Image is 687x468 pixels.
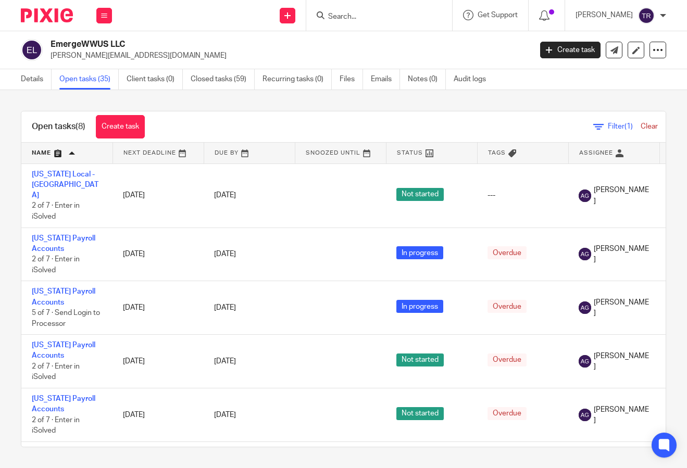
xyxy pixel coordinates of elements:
span: Filter [608,123,641,130]
span: In progress [396,246,443,259]
span: Overdue [488,300,527,313]
span: Get Support [478,11,518,19]
p: [PERSON_NAME] [576,10,633,20]
img: svg%3E [638,7,655,24]
td: [DATE] [113,163,204,227]
a: [US_STATE] Payroll Accounts [32,288,95,306]
span: [PERSON_NAME] [594,404,649,426]
a: Create task [96,115,145,138]
a: Client tasks (0) [127,69,183,90]
span: [DATE] [214,411,236,419]
span: Tags [488,150,506,156]
span: [DATE] [214,304,236,311]
span: (1) [624,123,633,130]
a: Open tasks (35) [59,69,119,90]
span: Overdue [488,246,527,259]
td: [DATE] [113,388,204,441]
span: [DATE] [214,192,236,199]
span: 5 of 7 · Send Login to Processor [32,309,100,327]
span: Snoozed Until [306,150,360,156]
img: Pixie [21,8,73,22]
a: Create task [540,42,601,58]
a: [US_STATE] Payroll Accounts [32,395,95,413]
span: [PERSON_NAME] [594,351,649,372]
span: Status [397,150,423,156]
img: svg%3E [579,189,591,202]
span: 2 of 7 · Enter in iSolved [32,363,80,381]
span: [DATE] [214,358,236,365]
span: Overdue [488,353,527,366]
span: In progress [396,300,443,313]
a: Audit logs [454,69,494,90]
a: Notes (0) [408,69,446,90]
a: Clear [641,123,658,130]
a: [US_STATE] Payroll Accounts [32,235,95,252]
a: Recurring tasks (0) [263,69,332,90]
img: svg%3E [579,409,591,421]
img: svg%3E [579,248,591,260]
h1: Open tasks [32,121,85,132]
span: [PERSON_NAME] [594,244,649,265]
span: [DATE] [214,250,236,258]
span: 2 of 7 · Enter in iSolved [32,416,80,435]
p: [PERSON_NAME][EMAIL_ADDRESS][DOMAIN_NAME] [51,50,524,61]
img: svg%3E [579,301,591,314]
a: [US_STATE] Local - [GEOGRAPHIC_DATA] [32,171,98,199]
td: [DATE] [113,227,204,281]
span: Not started [396,188,444,201]
span: Not started [396,407,444,420]
span: [PERSON_NAME] [594,185,649,206]
input: Search [327,12,421,22]
span: 2 of 7 · Enter in iSolved [32,256,80,274]
td: [DATE] [113,281,204,335]
a: Files [340,69,363,90]
td: [DATE] [113,335,204,388]
img: svg%3E [21,39,43,61]
span: [PERSON_NAME] [594,297,649,319]
span: 2 of 7 · Enter in iSolved [32,203,80,221]
span: Overdue [488,407,527,420]
span: Not started [396,353,444,366]
a: Emails [371,69,400,90]
div: --- [488,190,558,200]
h2: EmergeWWUS LLC [51,39,430,50]
a: Closed tasks (59) [191,69,255,90]
a: [US_STATE] Payroll Accounts [32,341,95,359]
img: svg%3E [579,355,591,368]
a: Details [21,69,52,90]
span: (8) [76,122,85,131]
